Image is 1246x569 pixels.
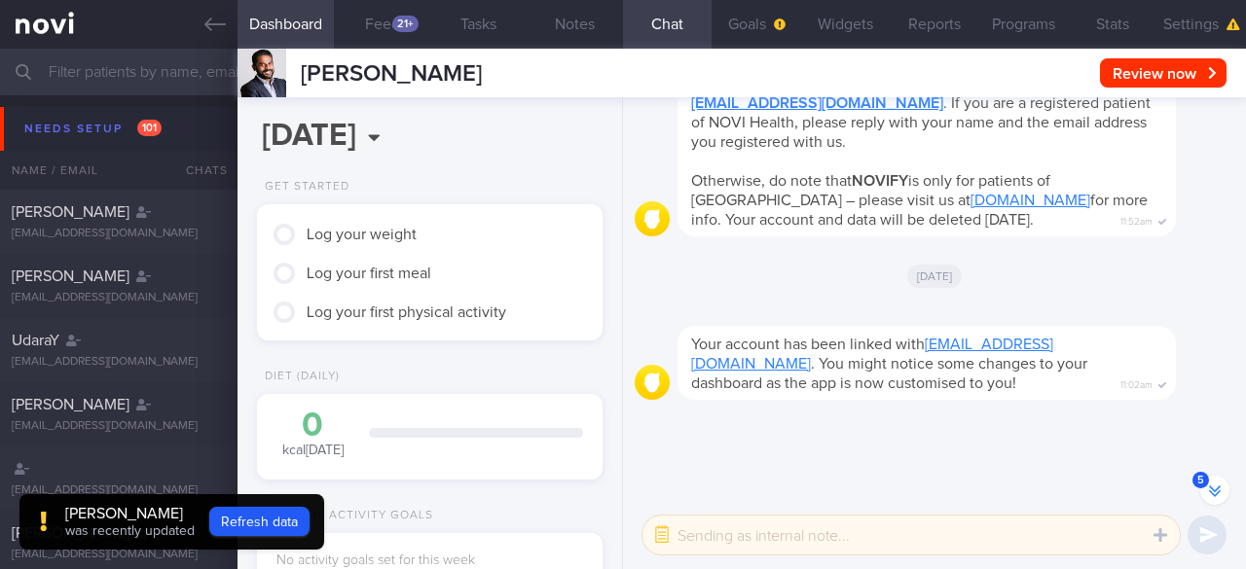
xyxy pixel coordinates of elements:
span: Your account has been linked with . You might notice some changes to your dashboard as the app is... [691,337,1087,391]
div: Needs setup [19,116,166,142]
button: Refresh data [209,507,310,536]
div: Diet (Daily) [257,370,340,384]
div: 21+ [392,16,419,32]
span: [PERSON_NAME] [12,525,129,541]
div: 0 [276,409,349,443]
button: 5 [1200,476,1229,505]
div: [PERSON_NAME] [65,504,195,523]
div: [EMAIL_ADDRESS][DOMAIN_NAME] [12,483,226,498]
span: [PERSON_NAME] [12,268,129,284]
span: 11:52am [1120,210,1153,229]
span: 101 [137,120,162,136]
strong: NOVIFY [852,173,908,189]
div: kcal [DATE] [276,409,349,460]
div: Chats [160,151,238,190]
span: [PERSON_NAME] [301,62,482,86]
div: [EMAIL_ADDRESS][DOMAIN_NAME] [12,419,226,434]
span: [DATE] [907,265,963,288]
span: UdaraY [12,333,59,348]
button: Review now [1100,58,1227,88]
a: [EMAIL_ADDRESS][DOMAIN_NAME] [691,95,943,111]
div: [EMAIL_ADDRESS][DOMAIN_NAME] [12,355,226,370]
span: Otherwise, do note that is only for patients of [GEOGRAPHIC_DATA] – please visit us at for more i... [691,173,1148,228]
span: 5 [1192,472,1209,488]
span: [PERSON_NAME] [12,397,129,412]
div: [EMAIL_ADDRESS][DOMAIN_NAME] [12,291,226,305]
div: Get Started [257,180,349,195]
span: was recently updated [65,524,195,538]
span: 11:02am [1120,373,1153,392]
a: [DOMAIN_NAME] [971,193,1090,208]
div: [EMAIL_ADDRESS][DOMAIN_NAME] [12,227,226,241]
div: Physical Activity Goals [257,509,433,523]
span: [PERSON_NAME] [12,204,129,220]
div: [EMAIL_ADDRESS][DOMAIN_NAME] [12,548,226,562]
